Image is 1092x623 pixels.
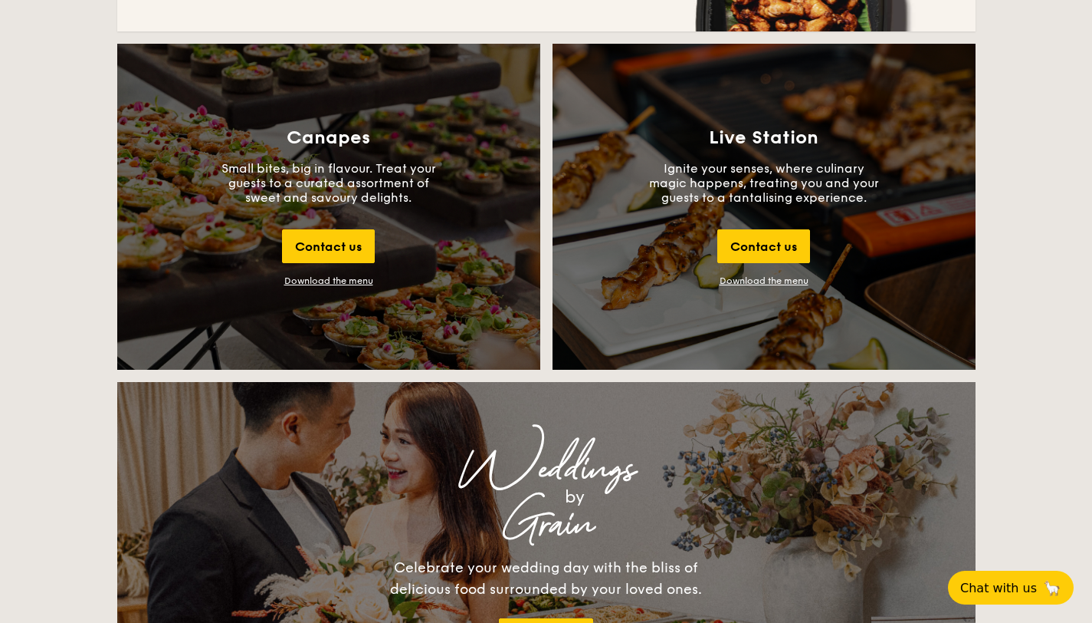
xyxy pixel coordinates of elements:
[717,229,810,263] div: Contact us
[709,127,818,149] h3: Live Station
[948,571,1074,605] button: Chat with us🦙
[282,229,375,263] div: Contact us
[284,275,373,286] div: Download the menu
[374,557,719,600] div: Celebrate your wedding day with the bliss of delicious food surrounded by your loved ones.
[252,511,841,539] div: Grain
[287,127,370,149] h3: Canapes
[214,161,444,205] p: Small bites, big in flavour. Treat your guests to a curated assortment of sweet and savoury delig...
[649,161,879,205] p: Ignite your senses, where culinary magic happens, treating you and your guests to a tantalising e...
[1043,579,1061,597] span: 🦙
[309,483,841,511] div: by
[720,275,808,286] a: Download the menu
[252,456,841,483] div: Weddings
[960,581,1037,595] span: Chat with us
